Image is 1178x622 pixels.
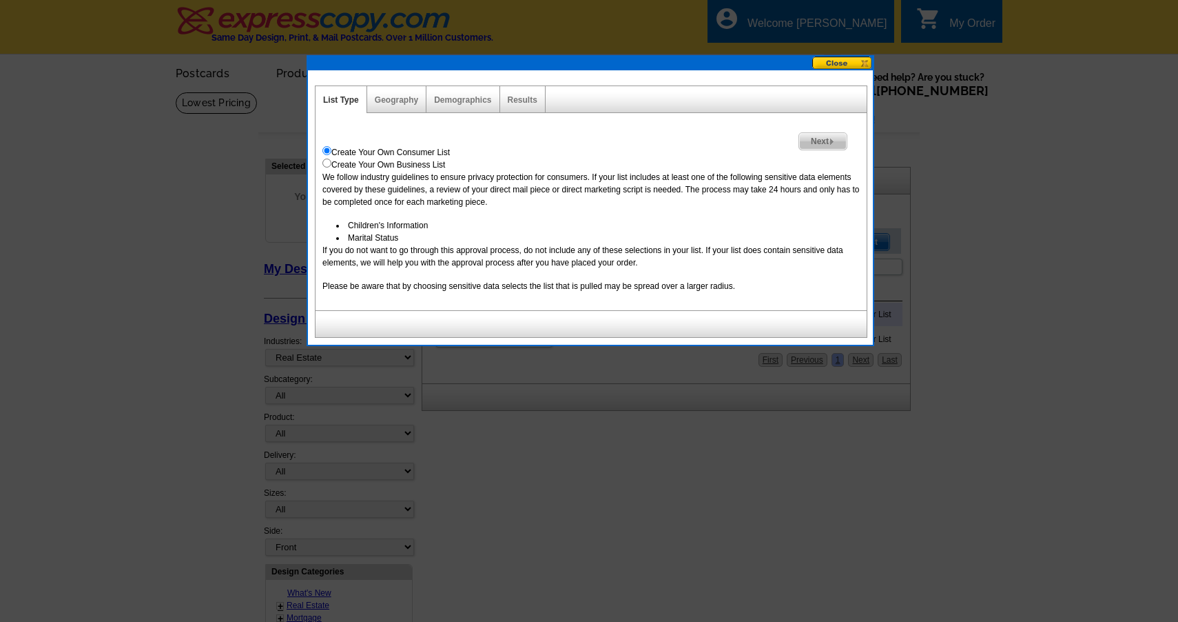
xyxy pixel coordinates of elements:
[322,171,860,208] p: We follow industry guidelines to ensure privacy protection for consumers. If your list includes a...
[336,232,860,244] li: Marital Status
[508,95,537,105] a: Results
[322,244,860,269] p: If you do not want to go through this approval process, do not include any of these selections in...
[798,132,847,150] a: Next
[323,95,359,105] a: List Type
[434,95,491,105] a: Demographics
[375,95,418,105] a: Geography
[322,146,860,159] div: Create Your Own Consumer List
[336,219,860,232] li: Children's Information
[902,301,1178,622] iframe: LiveChat chat widget
[322,280,860,292] p: Please be aware that by choosing sensitive data selects the list that is pulled may be spread ove...
[829,139,835,145] img: button-next-arrow-gray.png
[799,133,847,150] span: Next
[322,159,860,171] div: Create Your Own Business List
